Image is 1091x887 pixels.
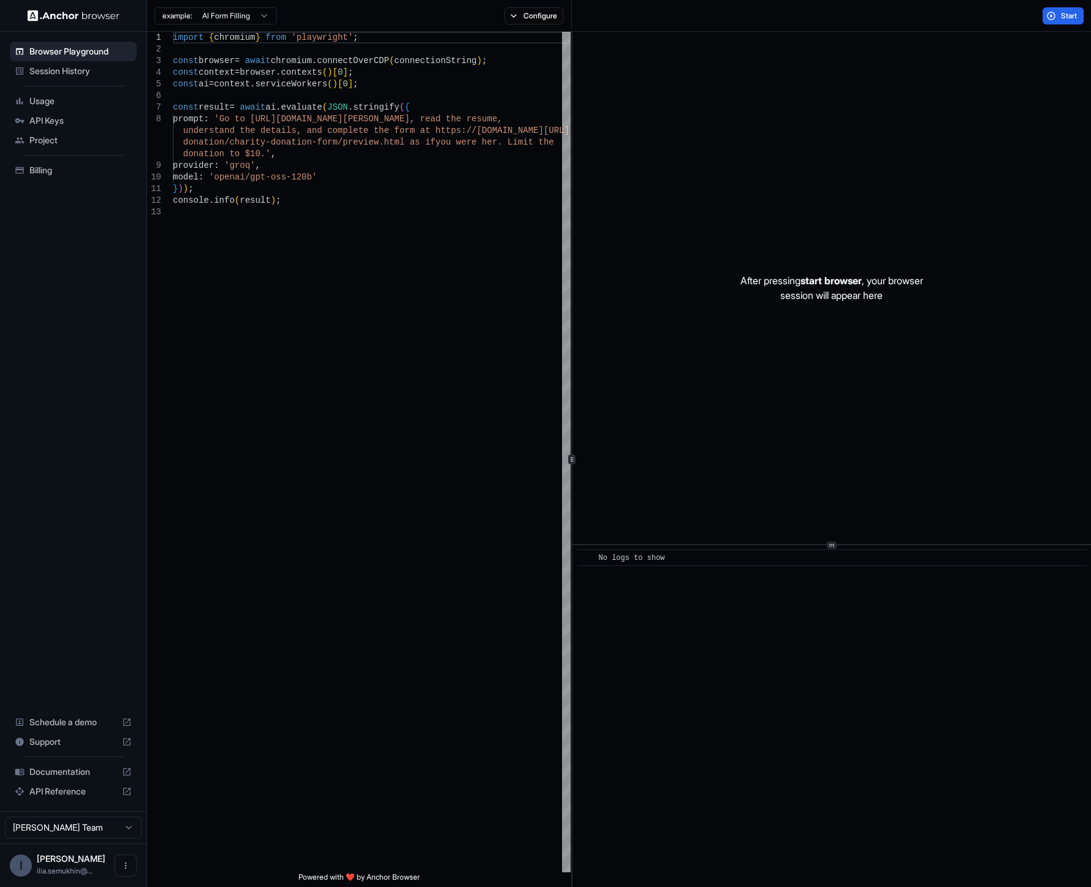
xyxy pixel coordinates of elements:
[147,183,161,195] div: 11
[173,160,214,170] span: provider
[477,56,482,66] span: )
[10,130,137,150] div: Project
[29,95,132,107] span: Usage
[800,274,862,287] span: start browser
[178,184,183,194] span: )
[255,32,260,42] span: }
[317,56,389,66] span: connectOverCDP
[343,67,348,77] span: ]
[173,56,199,66] span: const
[183,126,441,135] span: understand the details, and complete the form at h
[224,160,255,170] span: 'groq'
[214,79,250,89] span: context
[29,736,117,748] span: Support
[199,67,235,77] span: context
[203,114,208,124] span: :
[147,113,161,125] div: 8
[147,43,161,55] div: 2
[173,172,199,182] span: model
[235,67,240,77] span: =
[1043,7,1084,25] button: Start
[348,79,353,89] span: ]
[405,102,409,112] span: {
[147,102,161,113] div: 7
[199,102,229,112] span: result
[291,32,353,42] span: 'playwright'
[348,102,353,112] span: .
[740,273,923,303] p: After pressing , your browser session will appear here
[199,172,203,182] span: :
[10,782,137,801] div: API Reference
[348,67,353,77] span: ;
[255,79,327,89] span: serviceWorkers
[173,32,203,42] span: import
[482,56,487,66] span: ;
[10,762,137,782] div: Documentation
[29,45,132,58] span: Browser Playground
[10,61,137,81] div: Session History
[162,11,192,21] span: example:
[147,206,161,218] div: 13
[276,102,281,112] span: .
[353,79,358,89] span: ;
[353,32,358,42] span: ;
[271,195,276,205] span: )
[173,114,203,124] span: prompt
[504,7,564,25] button: Configure
[183,149,271,159] span: donation to $10.'
[229,102,234,112] span: =
[29,115,132,127] span: API Keys
[298,872,420,887] span: Powered with ❤️ by Anchor Browser
[188,184,193,194] span: ;
[389,56,394,66] span: (
[322,102,327,112] span: (
[28,10,120,21] img: Anchor Logo
[338,79,343,89] span: [
[147,195,161,206] div: 12
[29,134,132,146] span: Project
[209,195,214,205] span: .
[240,67,276,77] span: browser
[338,67,343,77] span: 0
[332,79,337,89] span: )
[147,55,161,67] div: 3
[10,42,137,61] div: Browser Playground
[147,32,161,43] div: 1
[327,102,348,112] span: JSON
[199,56,235,66] span: browser
[322,67,327,77] span: (
[255,160,260,170] span: ,
[235,56,240,66] span: =
[173,184,178,194] span: }
[240,102,265,112] span: await
[265,102,276,112] span: ai
[240,195,270,205] span: result
[214,160,219,170] span: :
[209,32,214,42] span: {
[245,56,271,66] span: await
[173,67,199,77] span: const
[312,56,317,66] span: .
[276,67,281,77] span: .
[10,732,137,752] div: Support
[214,32,255,42] span: chromium
[441,126,569,135] span: ttps://[DOMAIN_NAME][URL]
[327,79,332,89] span: (
[435,137,553,147] span: you were her. Limit the
[115,855,137,877] button: Open menu
[10,111,137,130] div: API Keys
[29,766,117,778] span: Documentation
[37,866,93,875] span: ilia.semukhin@gmail.com
[199,79,209,89] span: ai
[29,785,117,798] span: API Reference
[265,32,286,42] span: from
[394,56,476,66] span: connectionString
[29,65,132,77] span: Session History
[10,91,137,111] div: Usage
[29,164,132,176] span: Billing
[173,195,209,205] span: console
[183,137,436,147] span: donation/charity-donation-form/preview.html as if
[10,855,32,877] div: I
[353,102,400,112] span: stringify
[10,160,137,180] div: Billing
